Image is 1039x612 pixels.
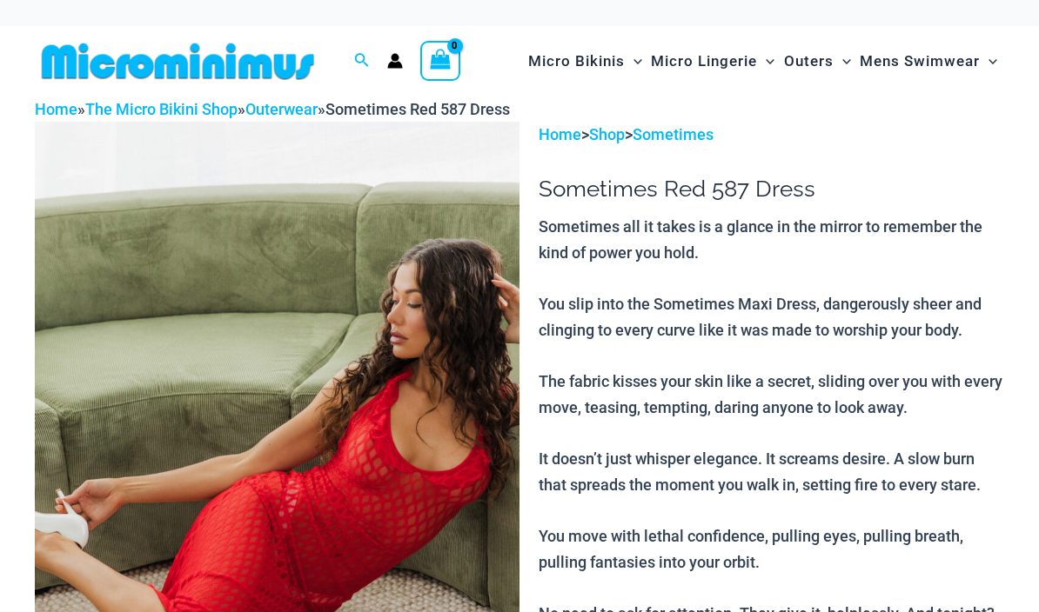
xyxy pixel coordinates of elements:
a: Sometimes [633,125,714,143]
a: Outerwear [245,100,318,118]
span: Menu Toggle [757,39,774,83]
span: Micro Lingerie [651,39,757,83]
nav: Site Navigation [521,32,1004,90]
a: Mens SwimwearMenu ToggleMenu Toggle [855,35,1002,88]
a: View Shopping Cart, empty [420,41,460,81]
h1: Sometimes Red 587 Dress [539,176,1004,203]
a: Micro LingerieMenu ToggleMenu Toggle [647,35,779,88]
a: Account icon link [387,53,403,69]
span: » » » [35,100,510,118]
span: Outers [784,39,834,83]
span: Menu Toggle [980,39,997,83]
a: Home [539,125,581,143]
span: Menu Toggle [834,39,851,83]
a: Home [35,100,77,118]
span: Mens Swimwear [860,39,980,83]
a: Shop [589,125,625,143]
p: > > [539,122,1004,148]
img: MM SHOP LOGO FLAT [35,42,321,81]
span: Menu Toggle [625,39,642,83]
span: Micro Bikinis [528,39,625,83]
a: Search icon link [354,50,370,72]
a: Micro BikinisMenu ToggleMenu Toggle [524,35,647,88]
a: OutersMenu ToggleMenu Toggle [780,35,855,88]
a: The Micro Bikini Shop [85,100,238,118]
span: Sometimes Red 587 Dress [325,100,510,118]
